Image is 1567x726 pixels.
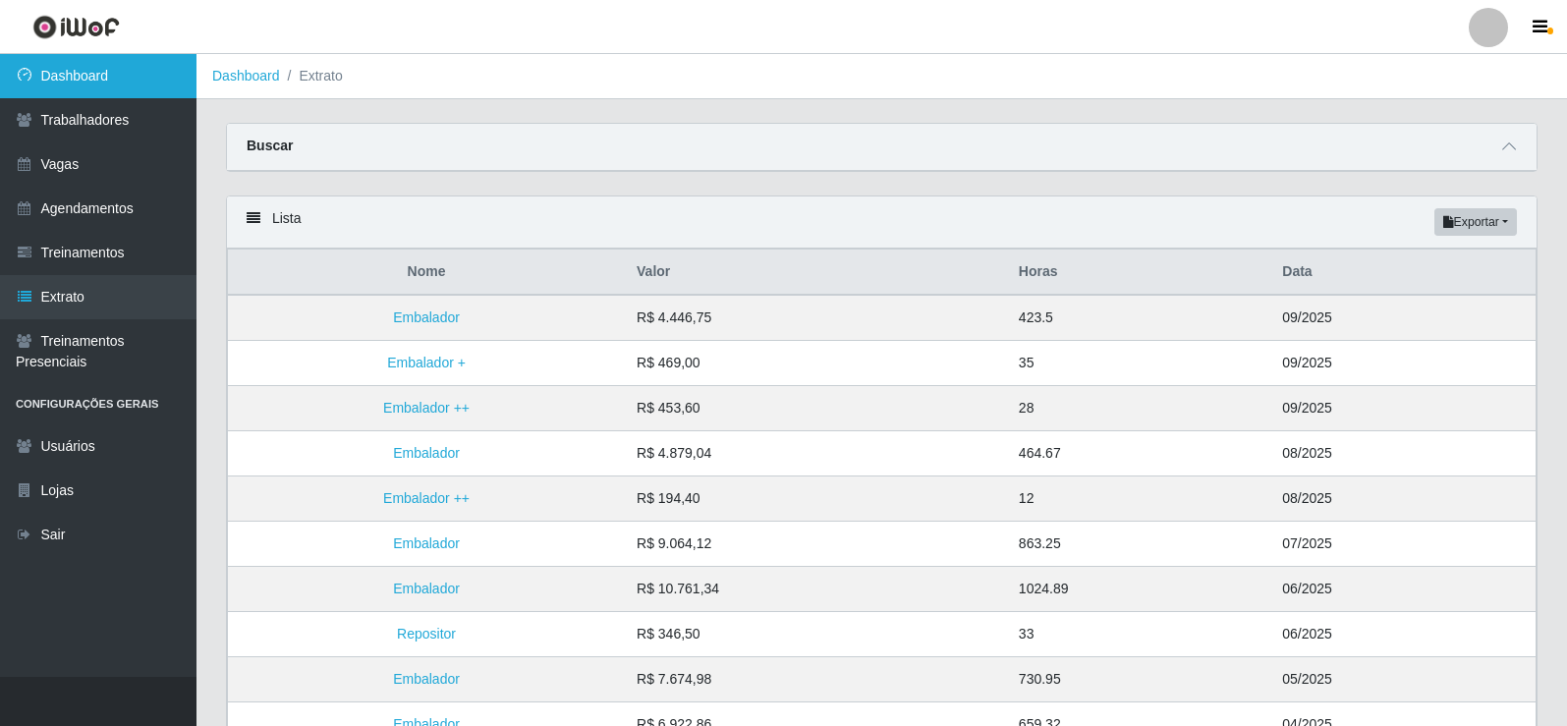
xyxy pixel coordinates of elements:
[625,476,1007,522] td: R$ 194,40
[625,295,1007,341] td: R$ 4.446,75
[397,626,456,642] a: Repositor
[1270,612,1536,657] td: 06/2025
[212,68,280,84] a: Dashboard
[196,54,1567,99] nav: breadcrumb
[387,355,466,370] a: Embalador +
[625,567,1007,612] td: R$ 10.761,34
[1007,431,1270,476] td: 464.67
[1007,567,1270,612] td: 1024.89
[383,400,470,416] a: Embalador ++
[625,431,1007,476] td: R$ 4.879,04
[1270,522,1536,567] td: 07/2025
[1270,476,1536,522] td: 08/2025
[1007,295,1270,341] td: 423.5
[625,612,1007,657] td: R$ 346,50
[1270,431,1536,476] td: 08/2025
[625,250,1007,296] th: Valor
[1270,386,1536,431] td: 09/2025
[247,138,293,153] strong: Buscar
[1007,250,1270,296] th: Horas
[383,490,470,506] a: Embalador ++
[1434,208,1517,236] button: Exportar
[393,671,460,687] a: Embalador
[1270,341,1536,386] td: 09/2025
[1270,295,1536,341] td: 09/2025
[1007,476,1270,522] td: 12
[1270,250,1536,296] th: Data
[625,522,1007,567] td: R$ 9.064,12
[1007,341,1270,386] td: 35
[393,445,460,461] a: Embalador
[393,535,460,551] a: Embalador
[625,657,1007,702] td: R$ 7.674,98
[625,341,1007,386] td: R$ 469,00
[625,386,1007,431] td: R$ 453,60
[1007,657,1270,702] td: 730.95
[228,250,626,296] th: Nome
[280,66,343,86] li: Extrato
[1270,567,1536,612] td: 06/2025
[393,309,460,325] a: Embalador
[1007,386,1270,431] td: 28
[393,581,460,596] a: Embalador
[227,196,1537,249] div: Lista
[1270,657,1536,702] td: 05/2025
[1007,522,1270,567] td: 863.25
[32,15,120,39] img: CoreUI Logo
[1007,612,1270,657] td: 33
